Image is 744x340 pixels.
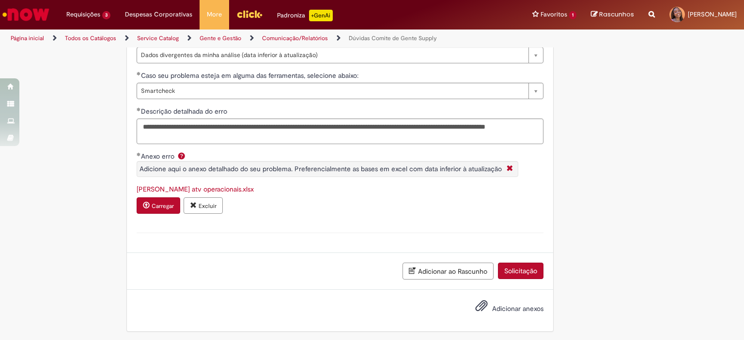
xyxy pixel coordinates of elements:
span: Dados divergentes da minha análise (data inferior à atualização) [141,47,524,63]
span: Rascunhos [599,10,634,19]
span: Descrição detalhada do erro [141,107,229,116]
span: Favoritos [541,10,567,19]
button: Carregar anexo de Anexo erro Required [137,197,180,214]
span: 3 [102,11,110,19]
div: Padroniza [277,10,333,21]
a: Service Catalog [137,34,179,42]
span: Adicionar anexos [492,304,543,313]
a: Rascunhos [591,10,634,19]
a: Dúvidas Comite de Gente Supply [349,34,437,42]
span: Obrigatório Preenchido [137,107,141,111]
a: Download de alex nunes atv operacionais.xlsx [137,185,254,193]
a: Todos os Catálogos [65,34,116,42]
textarea: Descrição detalhada do erro [137,118,543,145]
button: Adicionar ao Rascunho [403,263,494,280]
i: Fechar More information Por question_anexo_erro [504,164,515,174]
img: click_logo_yellow_360x200.png [236,7,263,21]
a: Gente e Gestão [200,34,241,42]
span: Adicione aqui o anexo detalhado do seu problema. Preferencialmente as bases em excel com data inf... [139,164,502,173]
a: Comunicação/Relatórios [262,34,328,42]
p: +GenAi [309,10,333,21]
button: Solicitação [498,263,543,279]
span: More [207,10,222,19]
span: Obrigatório Preenchido [137,152,141,156]
span: Despesas Corporativas [125,10,192,19]
ul: Trilhas de página [7,30,489,47]
small: Carregar [152,202,174,210]
span: Obrigatório Preenchido [137,72,141,75]
button: Excluir anexo alex nunes atv operacionais.xlsx [184,197,223,214]
span: [PERSON_NAME] [688,10,737,18]
span: Ajuda para Anexo erro [176,152,187,160]
button: Adicionar anexos [473,297,490,319]
a: Página inicial [11,34,44,42]
small: Excluir [199,202,217,210]
img: ServiceNow [1,5,51,24]
span: Smartcheck [141,83,524,99]
span: 1 [569,11,576,19]
span: Requisições [66,10,100,19]
span: Anexo erro [141,152,176,161]
span: Caso seu problema esteja em alguma das ferramentas, selecione abaixo: [141,71,360,80]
